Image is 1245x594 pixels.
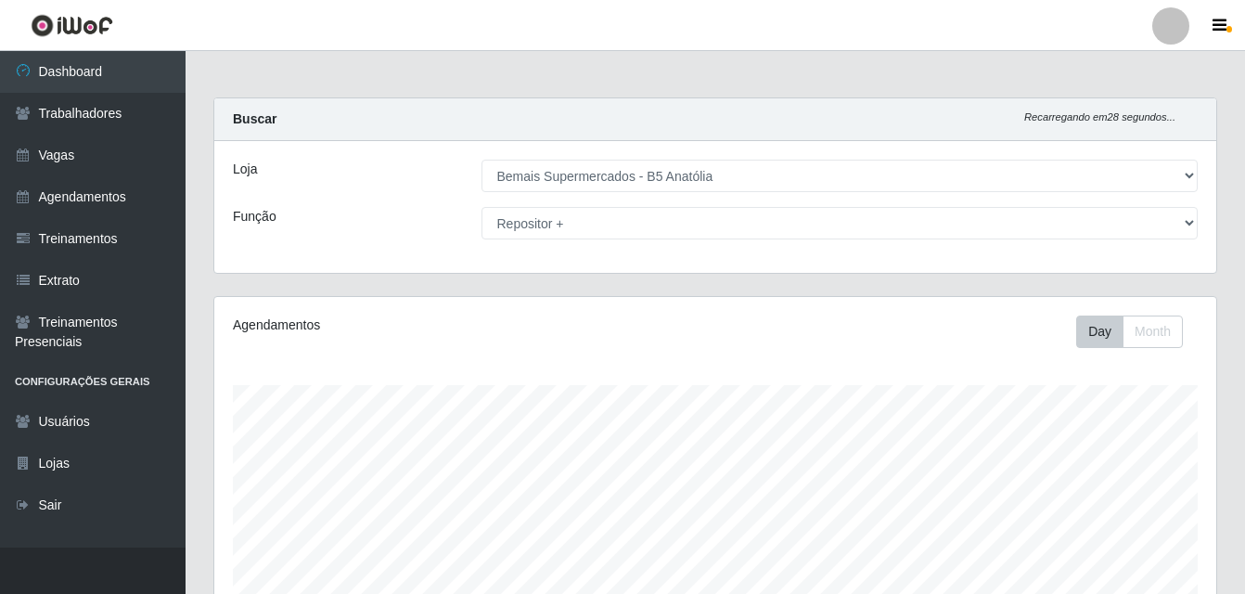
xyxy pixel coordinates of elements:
[1076,316,1183,348] div: First group
[1076,316,1123,348] button: Day
[1076,316,1198,348] div: Toolbar with button groups
[233,111,276,126] strong: Buscar
[233,316,619,335] div: Agendamentos
[233,160,257,179] label: Loja
[1024,111,1175,123] i: Recarregando em 28 segundos...
[31,14,113,37] img: CoreUI Logo
[233,207,276,226] label: Função
[1123,316,1183,348] button: Month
